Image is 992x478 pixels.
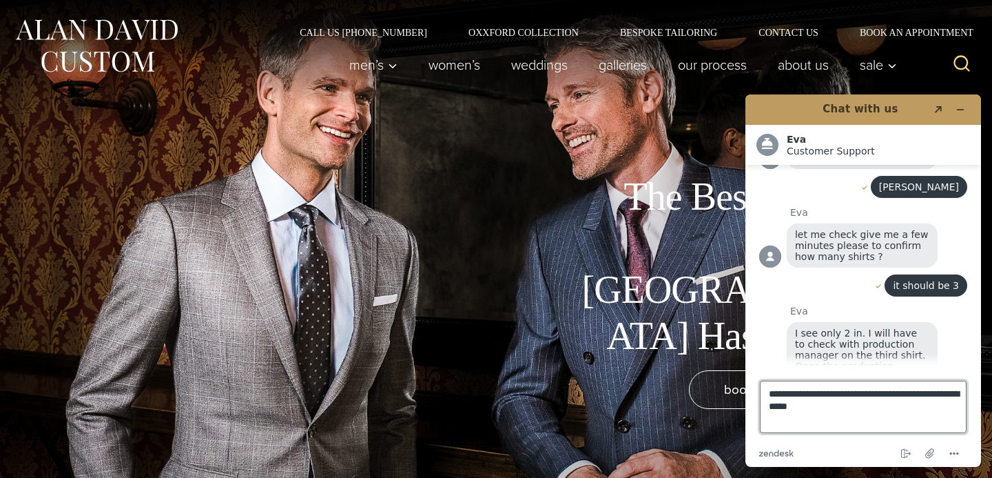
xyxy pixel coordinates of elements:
span: book an appointment [724,379,847,399]
img: Alan David Custom [14,15,179,77]
a: About Us [763,51,845,79]
nav: Secondary Navigation [279,28,978,37]
a: Call Us [PHONE_NUMBER] [279,28,448,37]
a: Galleries [583,51,663,79]
a: book an appointment [689,370,882,409]
button: Men’s sub menu toggle [334,51,413,79]
a: Our Process [663,51,763,79]
iframe: Find more information here [734,83,992,478]
a: Women’s [413,51,496,79]
h1: The Best Custom Suits [GEOGRAPHIC_DATA] Has to Offer [572,174,882,359]
nav: Primary Navigation [334,51,905,79]
a: Bespoke Tailoring [599,28,738,37]
a: Contact Us [738,28,839,37]
span: Chat [32,10,61,22]
a: Oxxford Collection [448,28,599,37]
a: Book an Appointment [839,28,978,37]
button: Sale sub menu toggle [845,51,905,79]
button: View Search Form [945,48,978,81]
a: weddings [496,51,583,79]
